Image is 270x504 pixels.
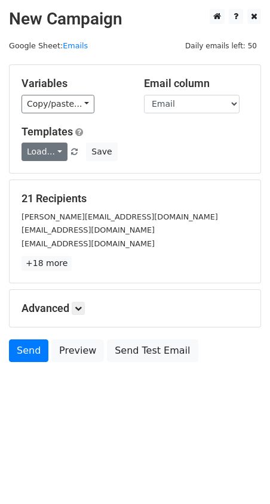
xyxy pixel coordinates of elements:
a: Load... [22,143,67,161]
button: Save [86,143,117,161]
h5: Email column [144,77,248,90]
a: Daily emails left: 50 [181,41,261,50]
a: Emails [63,41,88,50]
small: [EMAIL_ADDRESS][DOMAIN_NAME] [22,239,155,248]
h5: Advanced [22,302,248,315]
a: Templates [22,125,73,138]
h2: New Campaign [9,9,261,29]
a: Copy/paste... [22,95,94,113]
a: Send [9,339,48,362]
h5: Variables [22,77,126,90]
span: Daily emails left: 50 [181,39,261,52]
a: Send Test Email [107,339,198,362]
h5: 21 Recipients [22,192,248,205]
small: Google Sheet: [9,41,88,50]
iframe: Chat Widget [210,447,270,504]
a: +18 more [22,256,72,271]
small: [PERSON_NAME][EMAIL_ADDRESS][DOMAIN_NAME] [22,212,218,221]
a: Preview [51,339,104,362]
small: [EMAIL_ADDRESS][DOMAIN_NAME] [22,225,155,234]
